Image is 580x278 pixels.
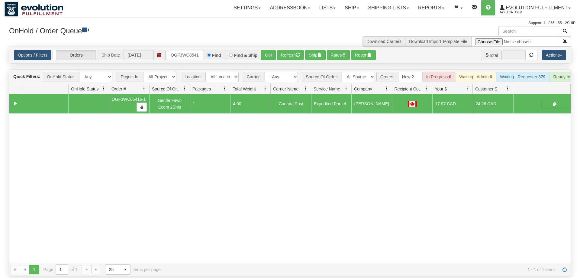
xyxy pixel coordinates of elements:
input: Search [498,26,559,36]
button: Copy to clipboard [137,103,147,112]
td: [PERSON_NAME] [351,94,392,113]
span: 1 [192,101,195,106]
span: Page sizes drop down [105,264,130,275]
a: Evolution Fulfillment 1488 / CA User [495,0,575,15]
span: Your $ [435,86,447,92]
span: Packages [192,86,211,92]
a: Customer $ filter column settings [503,83,513,94]
button: Rates [327,50,350,60]
a: Reports [414,0,449,15]
span: Evolution Fulfillment [504,5,568,10]
button: Search [559,26,571,36]
a: Your $ filter column settings [462,83,472,94]
a: Settings [229,0,265,15]
span: Recipient Country [395,86,425,92]
span: Total Weight [233,86,256,92]
strong: 2 [412,74,414,79]
span: Carrier Name [273,86,298,92]
span: Location: [181,72,205,82]
label: Find [212,53,221,57]
button: Refresh [277,50,304,60]
span: OnHold Status [71,86,98,92]
span: Orders: [376,72,398,82]
a: Download Import Template File [409,39,467,44]
div: Waiting - Admin: [455,72,496,82]
a: Ship [340,0,363,15]
span: select [121,265,130,274]
a: Source Of Order filter column settings [179,83,190,94]
div: Support: 1 - 855 - 55 - 2SHIP [5,21,575,26]
img: logo1488.jpg [5,2,63,17]
a: Company filter column settings [382,83,392,94]
span: items per page [105,264,161,275]
strong: 0 [449,74,451,79]
input: Order # [167,50,203,60]
span: 1488 / CA User [500,9,545,15]
td: 17.97 CAD [432,94,473,113]
a: Collapse [12,100,19,107]
div: grid toolbar [9,70,571,84]
div: Canada Post [273,100,308,107]
span: 1 - 1 of 1 items [169,267,556,272]
td: 24.26 CAD [473,94,513,113]
span: Carrier: [243,72,265,82]
a: Recipient Country filter column settings [422,83,432,94]
span: Source Of Order: [302,72,342,82]
span: 25 [109,267,117,273]
a: Total Weight filter column settings [260,83,270,94]
td: Expedited Parcel [311,94,352,113]
span: Project Id: [117,72,143,82]
a: Carrier Name filter column settings [301,83,311,94]
span: Total [481,50,502,60]
label: Quick Filters: [13,74,40,80]
h3: OnHold / Order Queue [9,26,285,35]
span: Page 1 [29,265,39,274]
span: Ship Date [98,50,124,60]
input: Import [471,36,559,47]
a: Shipping lists [364,0,414,15]
div: New: [398,72,422,82]
div: Gentle Fawn Ecom 2Ship [152,97,187,111]
label: Orders [53,50,96,60]
a: Addressbook [265,0,315,15]
span: Company [354,86,372,92]
span: OGF3WC85416-1 [112,97,146,102]
a: Lists [315,0,340,15]
button: Ship [305,50,326,60]
button: Report [351,50,376,60]
iframe: chat widget [566,108,579,170]
a: OnHold Status filter column settings [98,83,109,94]
span: OnHold Status: [43,72,79,82]
span: Page of 1 [43,264,78,275]
a: Order # filter column settings [139,83,149,94]
strong: 0 [490,74,492,79]
a: Download Carriers [366,39,401,44]
span: Service Name [314,86,340,92]
button: Go! [261,50,276,60]
a: Packages filter column settings [220,83,230,94]
button: Shipping Documents [541,100,568,109]
div: In Progress: [422,72,455,82]
span: Customer $ [475,86,497,92]
span: Order # [111,86,126,92]
button: Actions [542,50,566,60]
label: Find & Ship [234,53,258,57]
input: Page 1 [56,265,68,274]
strong: 379 [538,74,545,79]
span: 4.00 [233,101,241,106]
span: Source Of Order [152,86,182,92]
a: Service Name filter column settings [341,83,351,94]
a: Options / Filters [14,50,51,60]
div: Waiting - Requester: [496,72,549,82]
img: CA [408,101,417,107]
a: Refresh [560,265,569,274]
